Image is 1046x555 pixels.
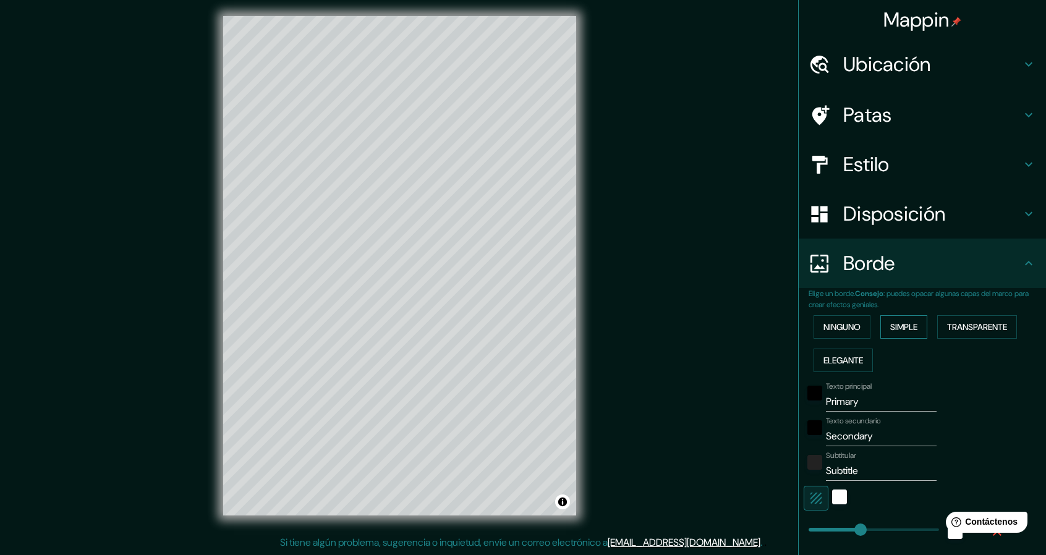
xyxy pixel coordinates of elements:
[799,239,1046,288] div: Borde
[826,381,872,391] font: Texto principal
[823,355,863,366] font: Elegante
[809,289,1029,310] font: : puedes opacar algunas capas del marco para crear efectos geniales.
[760,536,762,549] font: .
[608,536,760,549] a: [EMAIL_ADDRESS][DOMAIN_NAME]
[843,201,945,227] font: Disposición
[951,17,961,27] img: pin-icon.png
[762,535,764,549] font: .
[890,321,917,333] font: Simple
[826,451,856,460] font: Subtitular
[843,51,931,77] font: Ubicación
[799,90,1046,140] div: Patas
[843,250,895,276] font: Borde
[799,189,1046,239] div: Disposición
[807,420,822,435] button: negro
[764,535,767,549] font: .
[807,386,822,400] button: negro
[280,536,608,549] font: Si tiene algún problema, sugerencia o inquietud, envíe un correo electrónico a
[883,7,950,33] font: Mappin
[814,315,870,339] button: Ninguno
[937,315,1017,339] button: Transparente
[947,321,1007,333] font: Transparente
[855,289,883,299] font: Consejo
[799,40,1046,89] div: Ubicación
[936,507,1032,541] iframe: Lanzador de widgets de ayuda
[809,289,855,299] font: Elige un borde.
[555,494,570,509] button: Activar o desactivar atribución
[843,151,890,177] font: Estilo
[832,489,847,504] button: blanco
[807,455,822,470] button: color-222222
[814,349,873,372] button: Elegante
[880,315,927,339] button: Simple
[843,102,892,128] font: Patas
[826,416,881,426] font: Texto secundario
[799,140,1046,189] div: Estilo
[823,321,861,333] font: Ninguno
